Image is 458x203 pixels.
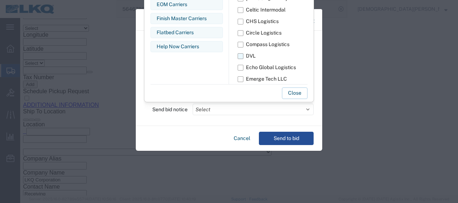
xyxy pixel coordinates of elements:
div: DVL [246,52,256,60]
button: Close [282,87,307,99]
div: Flatbed Carriers [157,29,217,36]
button: Cancel [231,132,253,145]
div: Compass Logistics [246,41,289,48]
div: Emerge Tech LLC [246,75,287,83]
button: Send to bid [259,132,314,145]
div: Echo Global Logistics [246,64,296,71]
label: Send bid notice [152,104,188,115]
div: Circle Logistics [246,29,282,37]
button: Select [193,104,314,115]
div: Help Now Carriers [157,43,217,50]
